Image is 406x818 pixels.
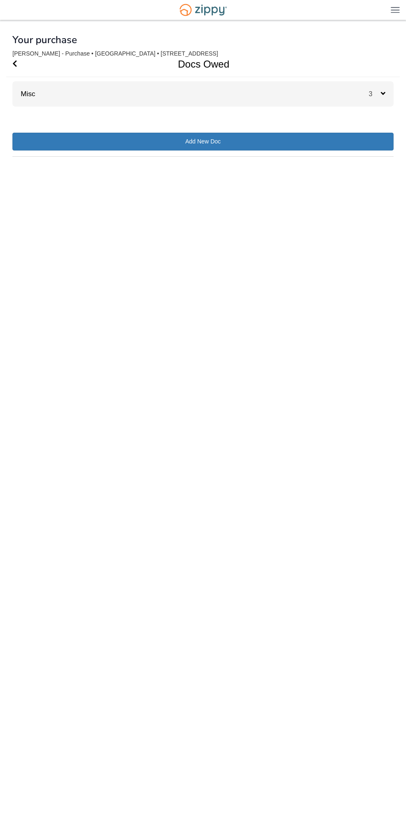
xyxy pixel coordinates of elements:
a: Add New Doc [12,133,394,150]
div: [PERSON_NAME] - Purchase • [GEOGRAPHIC_DATA] • [STREET_ADDRESS] [12,50,394,57]
a: Go Back [12,51,17,77]
img: Mobile Dropdown Menu [391,7,400,13]
h1: Docs Owed [6,51,390,77]
h1: Your purchase [12,34,77,45]
span: 3 [369,90,381,97]
a: Misc [12,90,35,98]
